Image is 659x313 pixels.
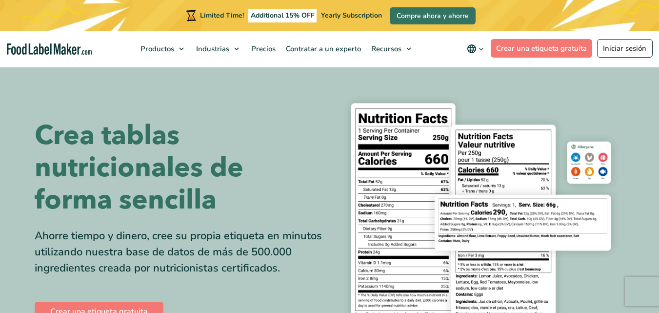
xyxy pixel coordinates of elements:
[597,39,653,58] a: Iniciar sesión
[281,31,364,66] a: Contratar a un experto
[191,31,244,66] a: Industrias
[136,31,189,66] a: Productos
[248,9,317,22] span: Additional 15% OFF
[35,120,322,216] h1: Crea tablas nutricionales de forma sencilla
[366,31,416,66] a: Recursos
[390,7,476,24] a: Compre ahora y ahorre
[321,11,382,20] span: Yearly Subscription
[248,44,277,54] span: Precios
[491,39,593,58] a: Crear una etiqueta gratuita
[200,11,244,20] span: Limited Time!
[35,228,322,276] div: Ahorre tiempo y dinero, cree su propia etiqueta en minutos utilizando nuestra base de datos de má...
[193,44,230,54] span: Industrias
[283,44,362,54] span: Contratar a un experto
[138,44,175,54] span: Productos
[246,31,279,66] a: Precios
[368,44,402,54] span: Recursos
